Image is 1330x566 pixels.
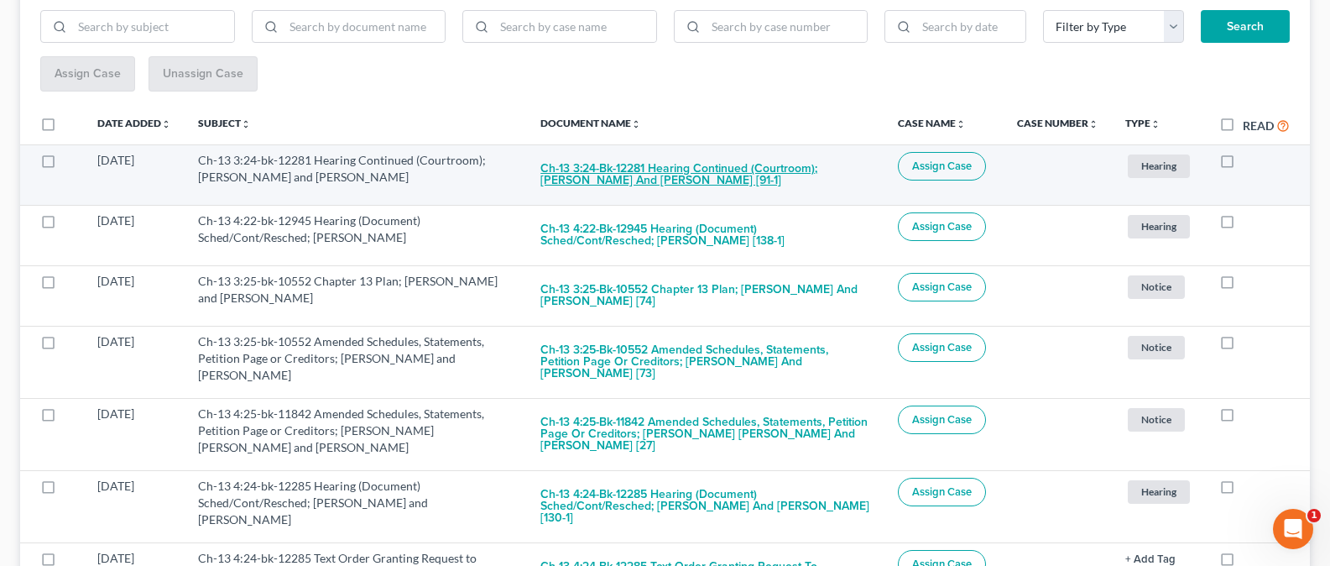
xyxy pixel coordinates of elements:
[84,470,185,542] td: [DATE]
[84,205,185,265] td: [DATE]
[916,11,1025,43] input: Search by date
[1128,275,1185,298] span: Notice
[84,326,185,398] td: [DATE]
[706,11,868,43] input: Search by case number
[1150,119,1160,129] i: unfold_more
[912,220,972,233] span: Assign Case
[1128,480,1190,503] span: Hearing
[1125,478,1192,506] a: Hearing
[72,11,234,43] input: Search by subject
[898,273,986,301] button: Assign Case
[185,205,527,265] td: Ch-13 4:22-bk-12945 Hearing (Document) Sched/Cont/Resched; [PERSON_NAME]
[84,144,185,205] td: [DATE]
[1128,155,1190,177] span: Hearing
[1307,509,1321,522] span: 1
[1243,117,1274,134] label: Read
[161,119,171,129] i: unfold_more
[185,470,527,542] td: Ch-13 4:24-bk-12285 Hearing (Document) Sched/Cont/Resched; [PERSON_NAME] and [PERSON_NAME]
[912,160,972,173] span: Assign Case
[540,273,871,318] button: Ch-13 3:25-bk-10552 Chapter 13 Plan; [PERSON_NAME] and [PERSON_NAME] [74]
[1273,509,1313,549] iframe: Intercom live chat
[540,152,871,197] button: Ch-13 3:24-bk-12281 Hearing Continued (Courtroom); [PERSON_NAME] and [PERSON_NAME] [91-1]
[540,117,641,129] a: Document Nameunfold_more
[1201,10,1290,44] button: Search
[898,333,986,362] button: Assign Case
[185,265,527,326] td: Ch-13 3:25-bk-10552 Chapter 13 Plan; [PERSON_NAME] and [PERSON_NAME]
[1125,273,1192,301] a: Notice
[912,485,972,499] span: Assign Case
[898,152,986,181] button: Assign Case
[84,398,185,470] td: [DATE]
[1128,215,1190,238] span: Hearing
[912,341,972,354] span: Assign Case
[1125,554,1176,565] button: + Add Tag
[540,478,871,535] button: Ch-13 4:24-bk-12285 Hearing (Document) Sched/Cont/Resched; [PERSON_NAME] and [PERSON_NAME] [130-1]
[898,478,986,506] button: Assign Case
[1125,333,1192,361] a: Notice
[898,212,986,241] button: Assign Case
[185,144,527,205] td: Ch-13 3:24-bk-12281 Hearing Continued (Courtroom); [PERSON_NAME] and [PERSON_NAME]
[898,117,966,129] a: Case Nameunfold_more
[284,11,446,43] input: Search by document name
[1128,336,1185,359] span: Notice
[631,119,641,129] i: unfold_more
[540,333,871,390] button: Ch-13 3:25-bk-10552 Amended Schedules, Statements, Petition Page or Creditors; [PERSON_NAME] and ...
[97,117,171,129] a: Date Addedunfold_more
[912,280,972,294] span: Assign Case
[956,119,966,129] i: unfold_more
[1125,152,1192,180] a: Hearing
[1088,119,1098,129] i: unfold_more
[185,326,527,398] td: Ch-13 3:25-bk-10552 Amended Schedules, Statements, Petition Page or Creditors; [PERSON_NAME] and ...
[1017,117,1098,129] a: Case Numberunfold_more
[1128,408,1185,431] span: Notice
[912,413,972,427] span: Assign Case
[84,265,185,326] td: [DATE]
[494,11,656,43] input: Search by case name
[898,406,986,434] button: Assign Case
[1125,212,1192,240] a: Hearing
[198,117,251,129] a: Subjectunfold_more
[540,406,871,463] button: Ch-13 4:25-bk-11842 Amended Schedules, Statements, Petition Page or Creditors; [PERSON_NAME] [PER...
[540,212,871,258] button: Ch-13 4:22-bk-12945 Hearing (Document) Sched/Cont/Resched; [PERSON_NAME] [138-1]
[1125,117,1160,129] a: Typeunfold_more
[1125,406,1192,433] a: Notice
[185,398,527,470] td: Ch-13 4:25-bk-11842 Amended Schedules, Statements, Petition Page or Creditors; [PERSON_NAME] [PER...
[241,119,251,129] i: unfold_more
